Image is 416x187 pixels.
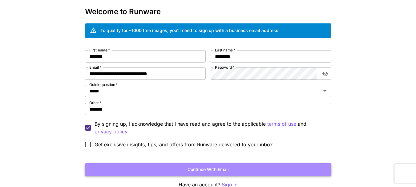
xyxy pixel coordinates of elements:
button: Continue with email [85,163,331,176]
label: Last name [215,47,235,53]
button: Open [321,87,329,95]
p: By signing up, I acknowledge that I have read and agree to the applicable and [95,120,326,136]
label: Other [89,100,101,105]
p: terms of use [267,120,296,128]
span: Get exclusive insights, tips, and offers from Runware delivered to your inbox. [95,141,274,148]
button: By signing up, I acknowledge that I have read and agree to the applicable and privacy policy. [267,120,296,128]
label: Email [89,65,101,70]
label: Password [215,65,235,70]
button: By signing up, I acknowledge that I have read and agree to the applicable terms of use and [95,128,129,136]
div: To qualify for ~1000 free images, you’ll need to sign up with a business email address. [100,27,280,34]
h3: Welcome to Runware [85,7,331,16]
label: Quick question [89,82,118,87]
button: toggle password visibility [320,68,331,79]
p: privacy policy. [95,128,129,136]
label: First name [89,47,110,53]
